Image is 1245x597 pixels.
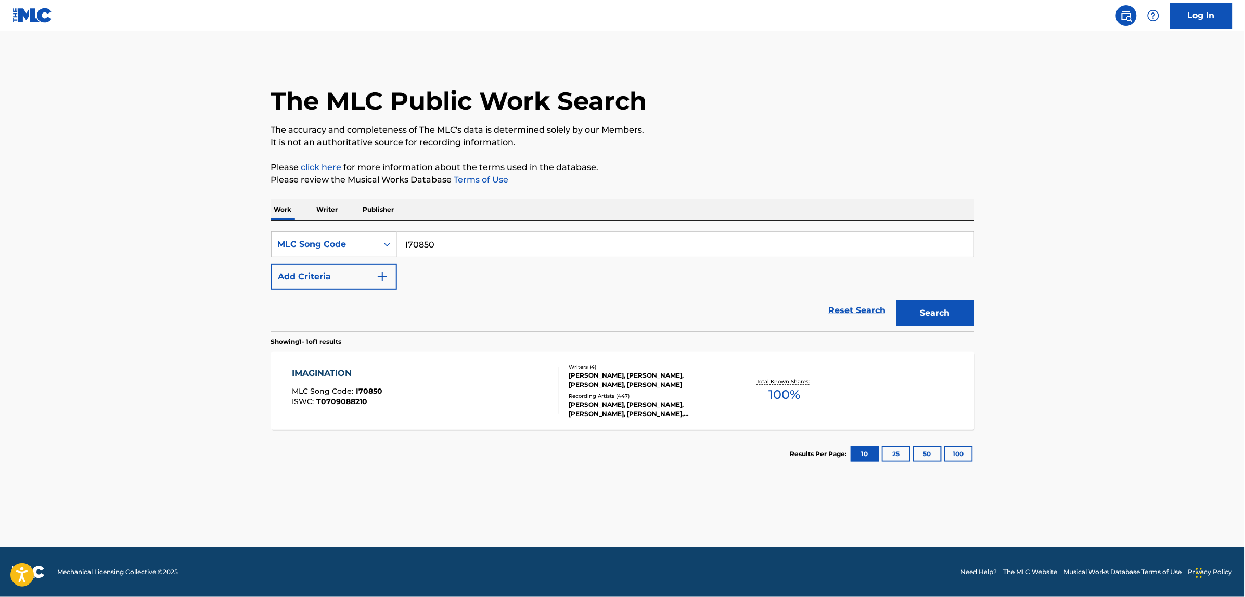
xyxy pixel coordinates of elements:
[569,400,726,419] div: [PERSON_NAME], [PERSON_NAME], [PERSON_NAME], [PERSON_NAME], [PERSON_NAME], [PERSON_NAME], [PERSON...
[1120,9,1133,22] img: search
[301,162,342,172] a: click here
[824,299,891,322] a: Reset Search
[271,231,974,331] form: Search Form
[1196,557,1202,589] div: Drag
[851,446,879,462] button: 10
[271,352,974,430] a: IMAGINATIONMLC Song Code:I70850ISWC:T0709088210Writers (4)[PERSON_NAME], [PERSON_NAME], [PERSON_N...
[569,392,726,400] div: Recording Artists ( 447 )
[757,378,813,385] p: Total Known Shares:
[961,567,997,577] a: Need Help?
[292,367,382,380] div: IMAGINATION
[314,199,341,220] p: Writer
[271,199,295,220] p: Work
[1147,9,1160,22] img: help
[569,363,726,371] div: Writers ( 4 )
[376,270,389,283] img: 9d2ae6d4665cec9f34b9.svg
[913,446,942,462] button: 50
[356,386,382,396] span: I70850
[271,337,342,346] p: Showing 1 - 1 of 1 results
[769,385,801,404] span: 100 %
[292,397,316,406] span: ISWC :
[271,136,974,149] p: It is not an authoritative source for recording information.
[1116,5,1137,26] a: Public Search
[1193,547,1245,597] iframe: Chat Widget
[882,446,910,462] button: 25
[1004,567,1058,577] a: The MLC Website
[271,161,974,174] p: Please for more information about the terms used in the database.
[790,449,850,459] p: Results Per Page:
[1170,3,1233,29] a: Log In
[944,446,973,462] button: 100
[316,397,367,406] span: T0709088210
[360,199,397,220] p: Publisher
[12,566,45,578] img: logo
[57,567,178,577] span: Mechanical Licensing Collective © 2025
[12,8,53,23] img: MLC Logo
[292,386,356,396] span: MLC Song Code :
[271,85,647,116] h1: The MLC Public Work Search
[271,124,974,136] p: The accuracy and completeness of The MLC's data is determined solely by our Members.
[278,238,371,251] div: MLC Song Code
[569,371,726,390] div: [PERSON_NAME], [PERSON_NAME], [PERSON_NAME], [PERSON_NAME]
[1188,567,1233,577] a: Privacy Policy
[1143,5,1164,26] div: Help
[1064,567,1182,577] a: Musical Works Database Terms of Use
[896,300,974,326] button: Search
[452,175,509,185] a: Terms of Use
[271,264,397,290] button: Add Criteria
[271,174,974,186] p: Please review the Musical Works Database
